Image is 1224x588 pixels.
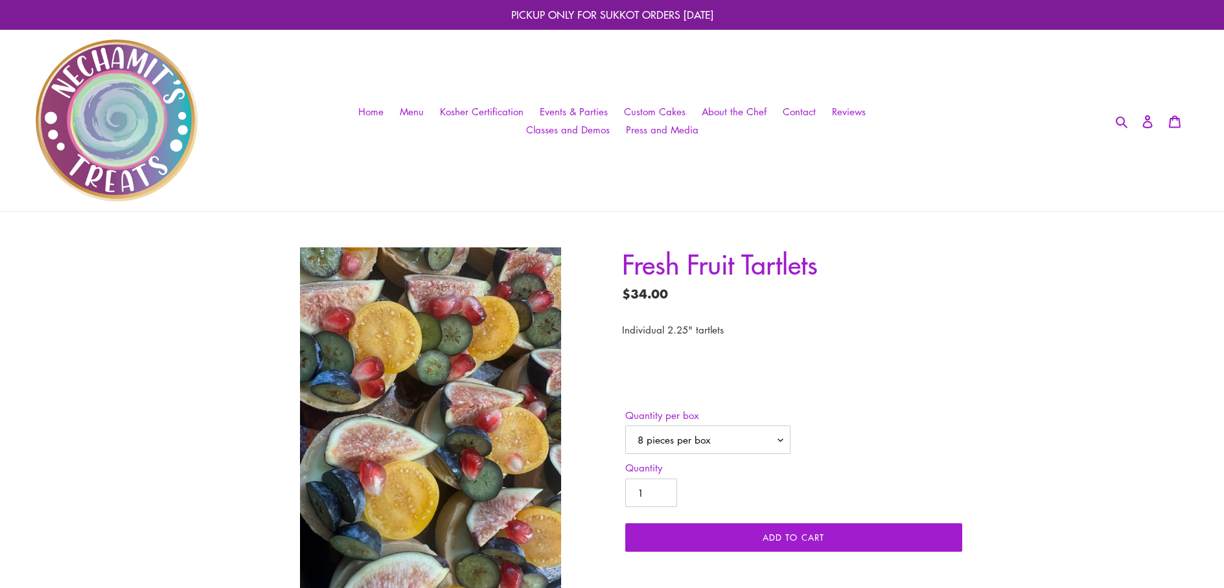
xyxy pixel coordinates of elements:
h1: Fresh Fruit Tartlets [622,247,965,279]
img: Nechamit&#39;s Treats [36,40,198,201]
label: Quantity per box [625,408,791,423]
span: Home [358,105,384,119]
a: Home [352,102,390,121]
span: Kosher Certification [440,105,524,119]
span: Contact [783,105,816,119]
span: Press and Media [626,123,699,137]
a: Reviews [826,102,872,121]
span: Events & Parties [540,105,608,119]
p: Individual 2.25" tartlets [622,322,965,337]
span: Reviews [832,105,866,119]
a: Classes and Demos [520,120,616,139]
span: Classes and Demos [526,123,610,137]
span: Menu [400,105,424,119]
span: Add to cart [763,531,824,543]
a: About the Chef [695,102,773,121]
a: Contact [776,102,822,121]
a: Kosher Certification [433,102,530,121]
label: Quantity [625,460,791,475]
a: Menu [393,102,430,121]
span: Custom Cakes [624,105,686,119]
span: About the Chef [702,105,767,119]
button: Add to cart [625,523,962,552]
a: Press and Media [619,120,705,139]
span: $34.00 [622,284,668,302]
a: Events & Parties [533,102,614,121]
a: Custom Cakes [618,102,692,121]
